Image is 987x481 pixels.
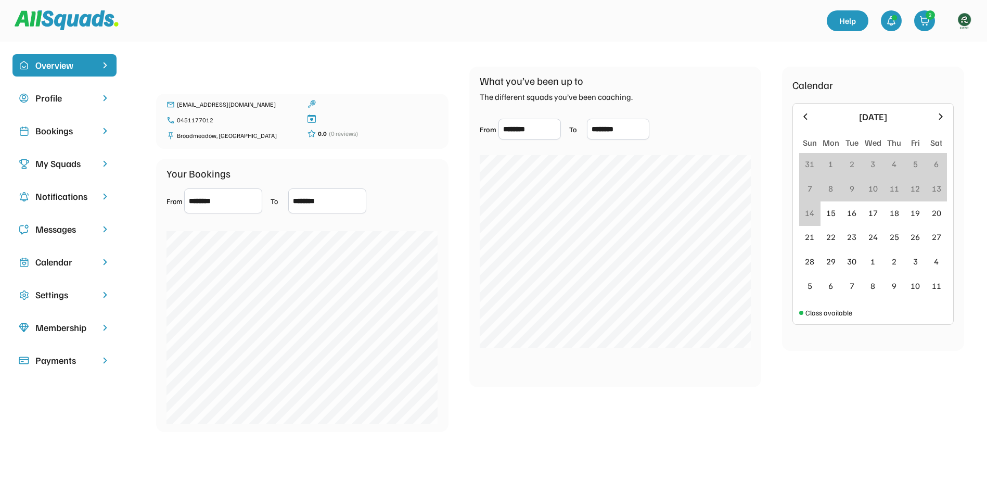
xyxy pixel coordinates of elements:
[35,157,94,171] div: My Squads
[480,124,496,135] div: From
[865,136,881,149] div: Wed
[35,288,94,302] div: Settings
[805,307,852,318] div: Class available
[911,280,920,292] div: 10
[932,280,941,292] div: 11
[890,231,899,243] div: 25
[318,129,327,138] div: 0.0
[35,321,94,335] div: Membership
[868,182,878,195] div: 10
[805,231,814,243] div: 21
[823,136,839,149] div: Mon
[828,280,833,292] div: 6
[827,10,868,31] a: Help
[35,222,94,236] div: Messages
[19,224,29,235] img: Icon%20copy%205.svg
[911,182,920,195] div: 12
[934,255,939,268] div: 4
[847,231,856,243] div: 23
[934,158,939,170] div: 6
[100,93,110,103] img: chevron-right.svg
[100,224,110,234] img: chevron-right.svg
[35,58,94,72] div: Overview
[826,207,836,219] div: 15
[911,231,920,243] div: 26
[271,196,286,207] div: To
[35,189,94,204] div: Notifications
[569,124,585,135] div: To
[805,158,814,170] div: 31
[35,255,94,269] div: Calendar
[826,255,836,268] div: 29
[19,192,29,202] img: Icon%20copy%204.svg
[35,91,94,105] div: Profile
[19,290,29,300] img: Icon%20copy%2016.svg
[870,255,875,268] div: 1
[19,60,29,71] img: home-smile.svg
[100,323,110,333] img: chevron-right.svg
[177,100,297,109] div: [EMAIL_ADDRESS][DOMAIN_NAME]
[35,124,94,138] div: Bookings
[890,182,899,195] div: 11
[100,290,110,300] img: chevron-right.svg
[828,158,833,170] div: 1
[100,257,110,267] img: chevron-right.svg
[100,192,110,201] img: chevron-right.svg
[913,255,918,268] div: 3
[100,159,110,169] img: chevron-right.svg
[807,182,812,195] div: 7
[177,131,297,141] div: Broadmeadow, [GEOGRAPHIC_DATA]
[926,11,934,19] div: 2
[828,182,833,195] div: 8
[850,280,854,292] div: 7
[870,280,875,292] div: 8
[166,196,182,207] div: From
[930,136,942,149] div: Sat
[847,207,856,219] div: 16
[932,207,941,219] div: 20
[892,280,896,292] div: 9
[850,182,854,195] div: 9
[845,136,858,149] div: Tue
[480,91,633,103] div: The different squads you’ve been coaching.
[19,356,29,366] img: Icon%20%2815%29.svg
[35,353,94,368] div: Payments
[817,110,929,124] div: [DATE]
[911,207,920,219] div: 19
[932,182,941,195] div: 13
[807,280,812,292] div: 5
[19,93,29,104] img: user-circle.svg
[870,158,875,170] div: 3
[19,257,29,268] img: Icon%20copy%207.svg
[847,255,856,268] div: 30
[913,158,918,170] div: 5
[886,16,896,26] img: bell-03%20%281%29.svg
[826,231,836,243] div: 22
[932,231,941,243] div: 27
[919,16,930,26] img: shopping-cart-01%20%281%29.svg
[954,10,975,31] img: https%3A%2F%2F94044dc9e5d3b3599ffa5e2d56a015ce.cdn.bubble.io%2Ff1734594230631x534612339345057700%...
[892,158,896,170] div: 4
[166,166,230,181] div: Your Bookings
[100,60,110,70] img: chevron-right%20copy%203.svg
[868,207,878,219] div: 17
[329,129,358,138] div: (0 reviews)
[850,158,854,170] div: 2
[805,255,814,268] div: 28
[911,136,920,149] div: Fri
[868,231,878,243] div: 24
[803,136,817,149] div: Sun
[805,207,814,219] div: 14
[792,77,833,93] div: Calendar
[19,323,29,333] img: Icon%20copy%208.svg
[892,255,896,268] div: 2
[887,136,901,149] div: Thu
[15,10,119,30] img: Squad%20Logo.svg
[100,126,110,136] img: chevron-right.svg
[890,207,899,219] div: 18
[19,159,29,169] img: Icon%20copy%203.svg
[480,73,583,88] div: What you’ve been up to
[19,126,29,136] img: Icon%20copy%202.svg
[177,116,297,125] div: 0451177012
[100,356,110,365] img: chevron-right.svg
